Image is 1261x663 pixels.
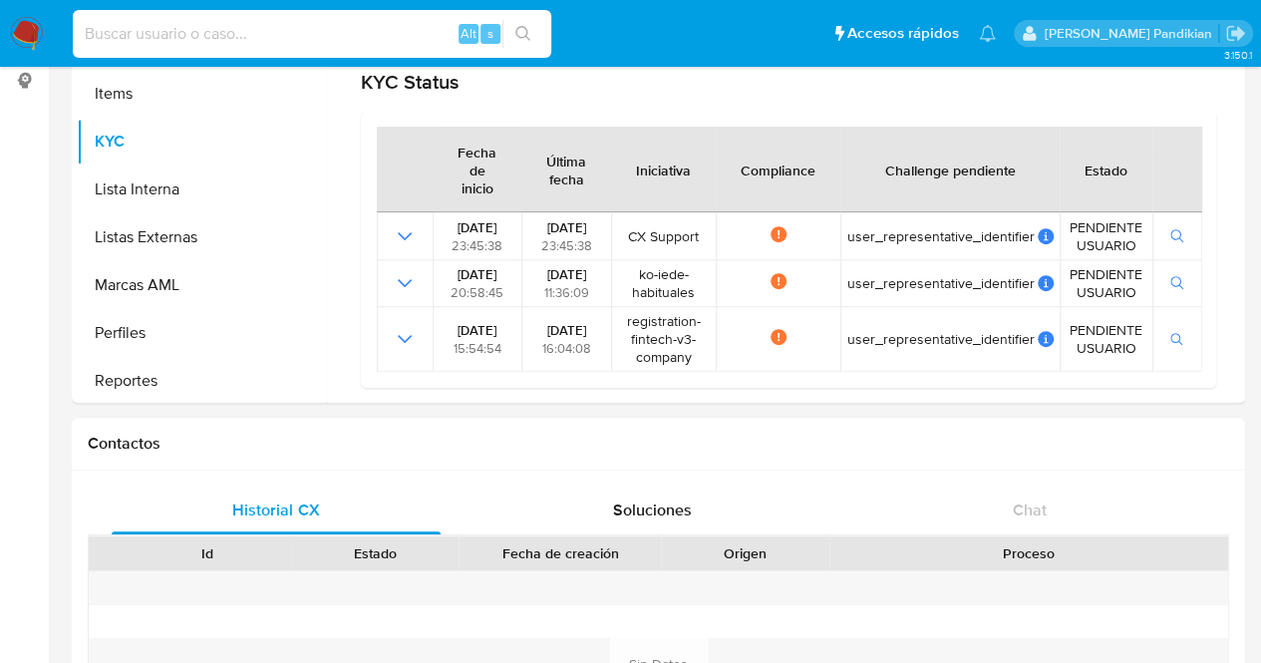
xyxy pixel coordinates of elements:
span: Alt [461,24,476,43]
button: Reportes [77,357,326,405]
a: Notificaciones [979,25,996,42]
div: Proceso [843,543,1214,563]
span: Chat [1013,498,1047,521]
input: Buscar usuario o caso... [73,21,551,47]
button: search-icon [502,20,543,48]
button: Listas Externas [77,213,326,261]
button: KYC [77,118,326,166]
div: Origen [675,543,814,563]
div: Fecha de creación [473,543,647,563]
span: s [487,24,493,43]
div: Id [138,543,277,563]
h1: Contactos [88,434,1229,454]
button: Lista Interna [77,166,326,213]
button: Items [77,70,326,118]
button: Perfiles [77,309,326,357]
span: Historial CX [232,498,319,521]
span: Accesos rápidos [847,23,959,44]
div: Estado [305,543,445,563]
span: Soluciones [613,498,692,521]
p: agostina.bazzano@mercadolibre.com [1044,24,1218,43]
button: Marcas AML [77,261,326,309]
span: 3.150.1 [1223,47,1251,63]
a: Salir [1225,23,1246,44]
